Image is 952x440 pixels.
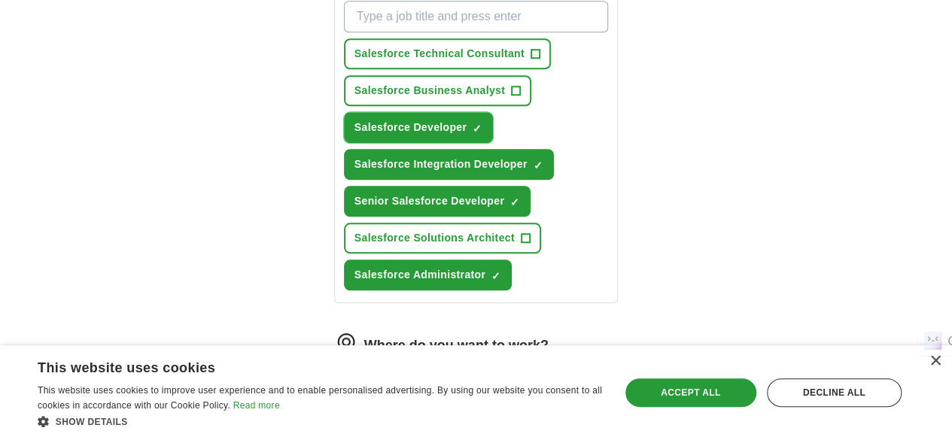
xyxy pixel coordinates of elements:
[625,378,756,407] div: Accept all
[344,38,551,69] button: Salesforce Technical Consultant
[334,333,358,357] img: location.png
[344,259,512,290] button: Salesforce Administrator✓
[354,230,515,246] span: Salesforce Solutions Architect
[38,354,565,377] div: This website uses cookies
[38,385,602,411] span: This website uses cookies to improve user experience and to enable personalised advertising. By u...
[534,159,543,171] span: ✓
[767,378,902,407] div: Decline all
[364,335,549,356] label: Where do you want to work?
[344,1,609,32] input: Type a job title and press enter
[38,414,603,429] div: Show details
[473,123,482,135] span: ✓
[344,223,541,253] button: Salesforce Solutions Architect
[354,193,504,209] span: Senior Salesforce Developer
[344,112,493,143] button: Salesforce Developer✓
[344,186,531,217] button: Senior Salesforce Developer✓
[233,400,280,411] a: Read more, opens a new window
[354,120,467,135] span: Salesforce Developer
[56,417,128,427] span: Show details
[354,83,505,99] span: Salesforce Business Analyst
[354,156,528,172] span: Salesforce Integration Developer
[929,356,941,367] div: Close
[354,267,485,283] span: Salesforce Administrator
[344,149,554,180] button: Salesforce Integration Developer✓
[491,270,500,282] span: ✓
[354,46,525,62] span: Salesforce Technical Consultant
[344,75,531,106] button: Salesforce Business Analyst
[510,196,519,208] span: ✓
